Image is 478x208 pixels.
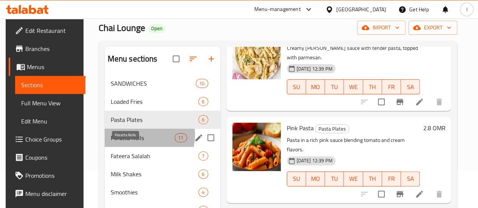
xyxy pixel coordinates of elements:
[9,130,85,148] a: Choice Groups
[199,116,207,123] span: 6
[111,115,199,124] span: Pasta Plates
[306,79,325,94] button: MO
[21,80,79,89] span: Sections
[99,19,145,36] span: Chai Lounge
[404,173,417,184] span: SA
[287,136,420,154] p: Pasta in a rich pink sauce blending tomato and cream flavors.
[27,62,79,71] span: Menus
[328,173,341,184] span: TU
[105,147,220,165] div: Fateera Salalah7
[9,166,85,185] a: Promotions
[385,82,398,92] span: FR
[373,186,389,202] span: Select to update
[105,92,220,111] div: Loaded Fries6
[105,165,220,183] div: Milk Shakes6
[466,5,467,14] span: I
[287,122,314,134] span: Pink Pasta
[401,171,420,186] button: SA
[9,22,85,40] a: Edit Restaurant
[108,53,158,65] h2: Menu sections
[254,5,301,14] div: Menu-management
[315,124,349,133] div: Pasta Plates
[306,171,325,186] button: MO
[391,185,409,203] button: Branch-specific-item
[423,123,445,133] h6: 2.8 OMR
[290,82,303,92] span: SU
[15,94,85,112] a: Full Menu View
[25,26,79,35] span: Edit Restaurant
[391,93,409,111] button: Branch-specific-item
[105,111,220,129] div: Pasta Plates6
[344,79,363,94] button: WE
[347,82,360,92] span: WE
[148,24,166,33] div: Open
[198,115,208,124] div: items
[198,151,208,160] div: items
[196,79,208,88] div: items
[373,94,389,110] span: Select to update
[309,173,322,184] span: MO
[111,133,175,142] span: Poratta Rolls
[25,135,79,144] span: Choice Groups
[105,74,220,92] div: SANDWICHES10
[111,188,199,197] span: Smoothies
[198,169,208,179] div: items
[366,82,379,92] span: TH
[309,82,322,92] span: MO
[175,134,186,142] span: 11
[328,82,341,92] span: TU
[9,58,85,76] a: Menus
[415,97,424,106] a: Edit menu item
[198,97,208,106] div: items
[111,97,199,106] span: Loaded Fries
[15,76,85,94] a: Sections
[232,123,281,171] img: Pink Pasta
[21,99,79,108] span: Full Menu View
[366,173,379,184] span: TH
[25,44,79,53] span: Branches
[25,189,79,198] span: Menu disclaimer
[415,190,424,199] a: Edit menu item
[9,148,85,166] a: Coupons
[9,185,85,203] a: Menu disclaimer
[199,98,207,105] span: 6
[25,153,79,162] span: Coupons
[347,173,360,184] span: WE
[294,65,336,72] span: [DATE] 12:39 PM
[408,21,457,35] button: export
[357,21,405,35] button: import
[105,183,220,201] div: Smoothies4
[111,79,196,88] span: SANDWICHES
[290,173,303,184] span: SU
[294,157,336,164] span: [DATE] 12:39 PM
[325,171,344,186] button: TU
[21,117,79,126] span: Edit Menu
[175,133,187,142] div: items
[199,189,207,196] span: 4
[287,79,306,94] button: SU
[404,82,417,92] span: SA
[168,51,184,67] span: Select all sections
[184,50,202,68] span: Sort sections
[382,79,401,94] button: FR
[325,79,344,94] button: TU
[344,171,363,186] button: WE
[9,40,85,58] a: Branches
[25,171,79,180] span: Promotions
[316,125,349,133] span: Pasta Plates
[382,171,401,186] button: FR
[363,79,382,94] button: TH
[199,171,207,178] span: 6
[287,171,306,186] button: SU
[196,80,207,87] span: 10
[401,79,420,94] button: SA
[430,93,448,111] button: delete
[111,151,199,160] span: Fateera Salalah
[15,112,85,130] a: Edit Menu
[336,5,386,14] div: [GEOGRAPHIC_DATA]
[202,50,220,68] button: Add section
